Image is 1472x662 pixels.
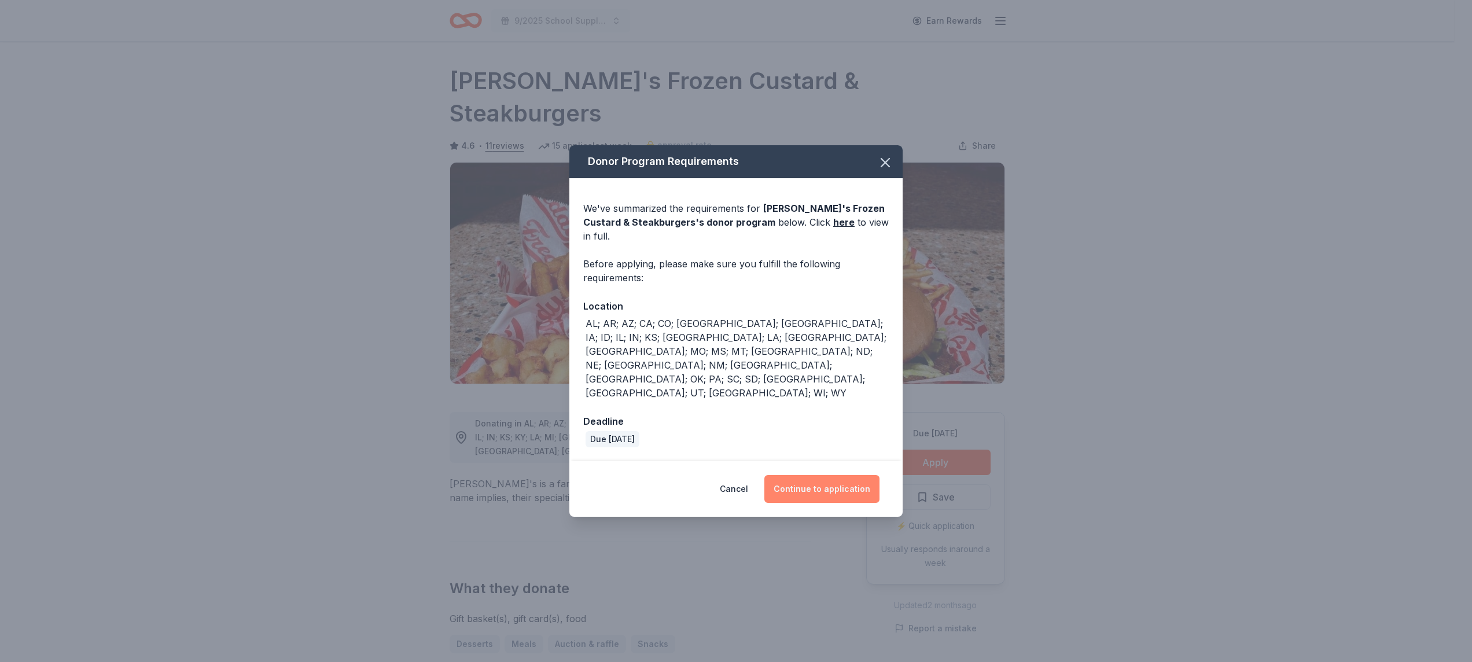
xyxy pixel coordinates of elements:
div: AL; AR; AZ; CA; CO; [GEOGRAPHIC_DATA]; [GEOGRAPHIC_DATA]; IA; ID; IL; IN; KS; [GEOGRAPHIC_DATA]; ... [586,317,889,400]
div: We've summarized the requirements for below. Click to view in full. [583,201,889,243]
button: Continue to application [764,475,879,503]
div: Donor Program Requirements [569,145,903,178]
div: Deadline [583,414,889,429]
div: Before applying, please make sure you fulfill the following requirements: [583,257,889,285]
div: Due [DATE] [586,431,639,447]
button: Cancel [720,475,748,503]
div: Location [583,299,889,314]
a: here [833,215,855,229]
